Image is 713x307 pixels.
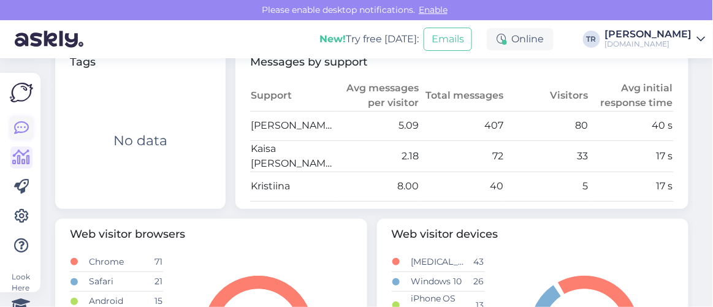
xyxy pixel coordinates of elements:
[605,39,692,49] div: [DOMAIN_NAME]
[335,172,419,201] td: 8.00
[250,172,335,201] td: Kristiina
[410,252,466,272] td: [MEDICAL_DATA]
[392,226,674,243] span: Web visitor devices
[420,111,505,140] td: 407
[420,80,505,112] th: Total messages
[420,172,505,201] td: 40
[250,80,335,112] th: Support
[88,252,144,272] td: Chrome
[589,111,674,140] td: 40 s
[505,172,589,201] td: 5
[589,80,674,112] th: Avg initial response time
[424,28,472,51] button: Emails
[319,32,419,47] div: Try free [DATE]:
[250,140,335,172] td: Kaisa [PERSON_NAME]
[250,54,674,70] span: Messages by support
[88,272,144,292] td: Safari
[10,83,33,102] img: Askly Logo
[250,111,335,140] td: [PERSON_NAME]
[589,140,674,172] td: 17 s
[605,29,692,39] div: [PERSON_NAME]
[487,28,554,50] div: Online
[113,131,167,151] div: No data
[505,111,589,140] td: 80
[505,80,589,112] th: Visitors
[420,140,505,172] td: 72
[319,33,346,45] b: New!
[410,272,466,292] td: Windows 10
[145,252,163,272] td: 71
[605,29,706,49] a: [PERSON_NAME][DOMAIN_NAME]
[415,4,451,15] span: Enable
[466,272,484,292] td: 26
[70,54,211,70] span: Tags
[583,31,600,48] div: TR
[505,140,589,172] td: 33
[589,172,674,201] td: 17 s
[335,80,419,112] th: Avg messages per visitor
[335,140,419,172] td: 2.18
[70,226,353,243] span: Web visitor browsers
[145,272,163,292] td: 21
[466,252,484,272] td: 43
[335,111,419,140] td: 5.09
